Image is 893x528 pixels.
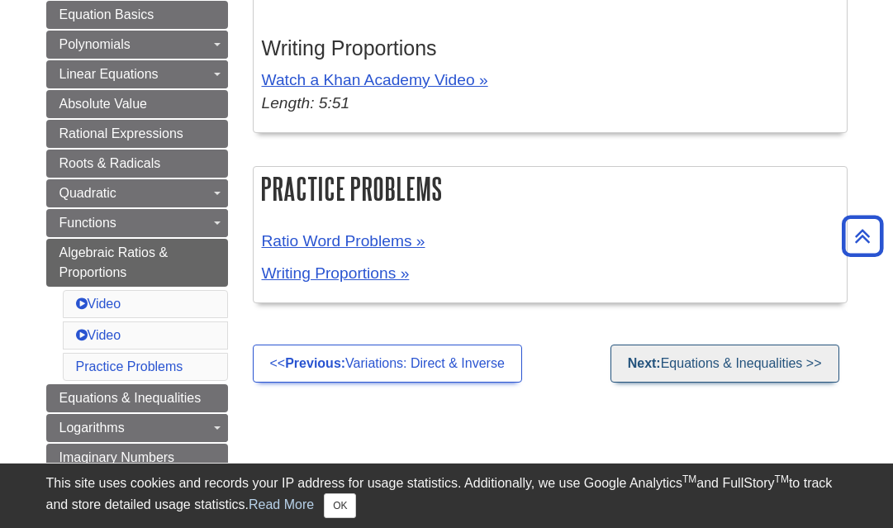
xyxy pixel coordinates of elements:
span: Roots & Radicals [59,156,161,170]
a: Writing Proportions » [262,264,410,282]
a: Practice Problems [76,359,183,373]
h3: Writing Proportions [262,36,838,60]
a: Equations & Inequalities [46,384,228,412]
a: Video [76,328,121,342]
span: Linear Equations [59,67,159,81]
a: Absolute Value [46,90,228,118]
span: Algebraic Ratios & Proportions [59,245,169,279]
span: Equations & Inequalities [59,391,202,405]
span: Imaginary Numbers [59,450,175,464]
a: Linear Equations [46,60,228,88]
a: Functions [46,209,228,237]
span: Polynomials [59,37,131,51]
a: Roots & Radicals [46,150,228,178]
em: Length: 5:51 [262,94,350,112]
strong: Previous: [285,356,345,370]
a: Algebraic Ratios & Proportions [46,239,228,287]
a: <<Previous:Variations: Direct & Inverse [253,345,522,383]
a: Next:Equations & Inequalities >> [610,345,839,383]
sup: TM [775,473,789,485]
span: Rational Expressions [59,126,183,140]
h2: Practice Problems [254,167,847,211]
span: Functions [59,216,116,230]
a: Back to Top [836,225,889,247]
span: Quadratic [59,186,116,200]
a: Rational Expressions [46,120,228,148]
a: Quadratic [46,179,228,207]
a: Read More [249,497,314,511]
strong: Next: [628,356,661,370]
sup: TM [682,473,696,485]
a: Video [76,297,121,311]
span: Equation Basics [59,7,154,21]
button: Close [324,493,356,518]
a: Watch a Khan Academy Video » [262,71,488,88]
span: Absolute Value [59,97,147,111]
div: This site uses cookies and records your IP address for usage statistics. Additionally, we use Goo... [46,473,848,518]
a: Imaginary Numbers [46,444,228,472]
a: Equation Basics [46,1,228,29]
a: Ratio Word Problems » [262,232,425,250]
span: Logarithms [59,421,125,435]
a: Logarithms [46,414,228,442]
a: Polynomials [46,31,228,59]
